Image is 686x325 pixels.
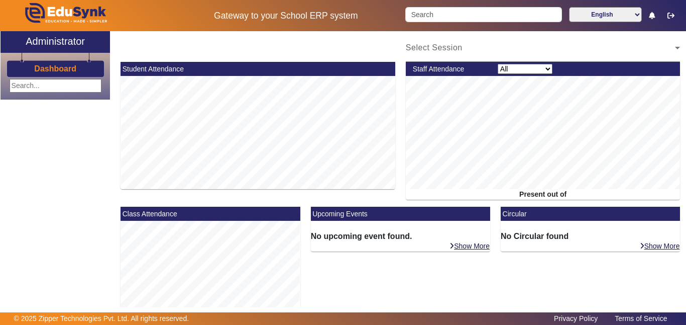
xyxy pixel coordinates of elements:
[34,63,77,74] a: Dashboard
[311,231,490,241] h6: No upcoming event found.
[34,64,76,73] h3: Dashboard
[406,189,680,200] div: Present out of
[121,62,395,76] mat-card-header: Student Attendance
[407,64,492,74] div: Staff Attendance
[501,231,680,241] h6: No Circular found
[405,7,561,22] input: Search
[177,11,395,21] h5: Gateway to your School ERP system
[121,207,300,221] mat-card-header: Class Attendance
[10,79,101,93] input: Search...
[26,35,85,47] h2: Administrator
[406,43,463,52] span: Select Session
[639,241,680,251] a: Show More
[549,312,603,325] a: Privacy Policy
[1,31,110,53] a: Administrator
[449,241,490,251] a: Show More
[501,207,680,221] mat-card-header: Circular
[311,207,490,221] mat-card-header: Upcoming Events
[610,312,672,325] a: Terms of Service
[14,313,189,324] p: © 2025 Zipper Technologies Pvt. Ltd. All rights reserved.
